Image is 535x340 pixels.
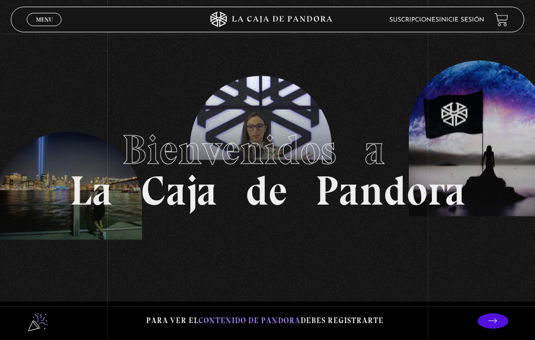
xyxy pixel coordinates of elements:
[389,17,439,23] a: Suscripciones
[122,125,413,174] span: Bienvenidos a
[146,314,384,328] p: Para ver el debes registrarte
[494,13,508,27] a: View your shopping cart
[32,25,56,32] span: Cerrar
[36,16,53,23] span: Menu
[199,316,301,325] span: contenido de Pandora
[439,17,484,23] a: Inicie sesión
[70,129,466,211] h1: La Caja de Pandora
